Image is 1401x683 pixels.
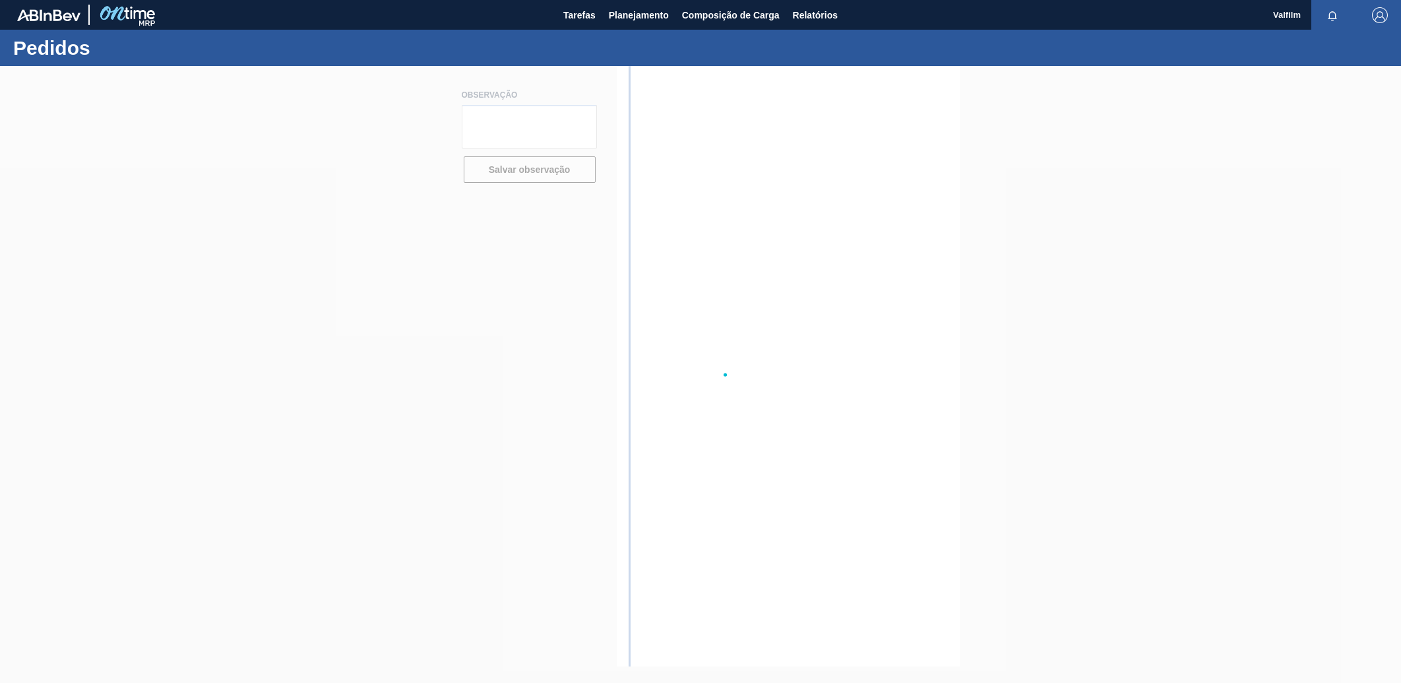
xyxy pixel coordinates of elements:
span: Planejamento [609,7,669,23]
img: TNhmsLtSVTkK8tSr43FrP2fwEKptu5GPRR3wAAAABJRU5ErkJggg== [17,9,80,21]
span: Composição de Carga [682,7,780,23]
button: Notificações [1311,6,1354,24]
span: Relatórios [793,7,838,23]
h1: Pedidos [13,40,247,55]
img: Logout [1372,7,1388,23]
span: Tarefas [563,7,596,23]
